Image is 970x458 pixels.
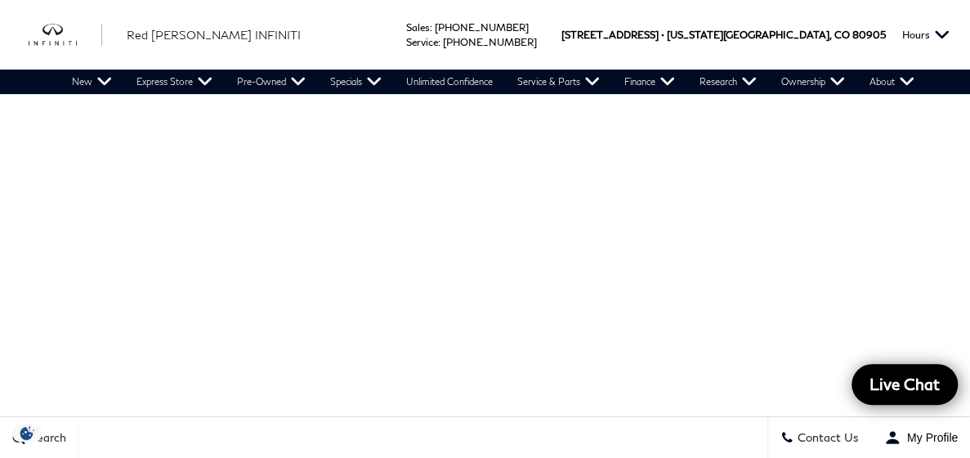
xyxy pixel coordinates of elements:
[127,26,301,43] a: Red [PERSON_NAME] INFINITI
[435,21,529,34] a: [PHONE_NUMBER]
[394,70,505,94] a: Unlimited Confidence
[687,70,769,94] a: Research
[124,70,225,94] a: Express Store
[127,28,301,42] span: Red [PERSON_NAME] INFINITI
[29,24,102,46] a: infiniti
[561,29,886,41] a: [STREET_ADDRESS] • [US_STATE][GEOGRAPHIC_DATA], CO 80905
[505,70,612,94] a: Service & Parts
[857,70,927,94] a: About
[8,424,46,442] section: Click to Open Cookie Consent Modal
[612,70,687,94] a: Finance
[443,36,537,48] a: [PHONE_NUMBER]
[852,364,958,405] a: Live Chat
[901,431,958,444] span: My Profile
[861,374,948,394] span: Live Chat
[60,70,927,94] nav: Main Navigation
[793,431,859,445] span: Contact Us
[225,70,318,94] a: Pre-Owned
[8,424,46,442] img: Opt-Out Icon
[438,36,440,48] span: :
[769,70,857,94] a: Ownership
[430,21,432,34] span: :
[406,21,430,34] span: Sales
[318,70,394,94] a: Specials
[872,417,970,458] button: Open user profile menu
[60,70,124,94] a: New
[25,431,66,445] span: Search
[406,36,438,48] span: Service
[29,24,102,46] img: INFINITI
